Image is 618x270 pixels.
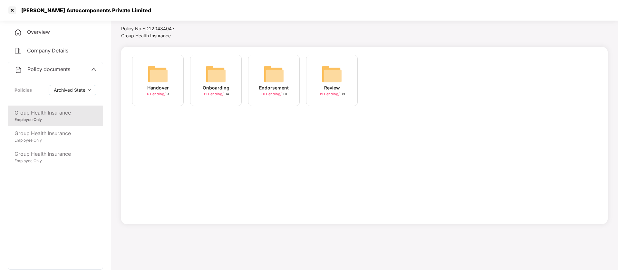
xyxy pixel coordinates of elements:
[319,92,341,96] span: 39 Pending /
[322,64,342,84] img: svg+xml;base64,PHN2ZyB4bWxucz0iaHR0cDovL3d3dy53My5vcmcvMjAwMC9zdmciIHdpZHRoPSI2NCIgaGVpZ2h0PSI2NC...
[147,92,167,96] span: 6 Pending /
[14,87,32,94] div: Policies
[261,92,283,96] span: 10 Pending /
[261,91,287,97] div: 10
[14,150,96,158] div: Group Health Insurance
[14,117,96,123] div: Employee Only
[14,66,22,74] img: svg+xml;base64,PHN2ZyB4bWxucz0iaHR0cDovL3d3dy53My5vcmcvMjAwMC9zdmciIHdpZHRoPSIyNCIgaGVpZ2h0PSIyNC...
[14,29,22,36] img: svg+xml;base64,PHN2ZyB4bWxucz0iaHR0cDovL3d3dy53My5vcmcvMjAwMC9zdmciIHdpZHRoPSIyNCIgaGVpZ2h0PSIyNC...
[88,88,91,92] span: down
[203,91,229,97] div: 34
[14,109,96,117] div: Group Health Insurance
[147,84,169,91] div: Handover
[91,67,96,72] span: up
[203,92,225,96] span: 31 Pending /
[206,64,226,84] img: svg+xml;base64,PHN2ZyB4bWxucz0iaHR0cDovL3d3dy53My5vcmcvMjAwMC9zdmciIHdpZHRoPSI2NCIgaGVpZ2h0PSI2NC...
[264,64,284,84] img: svg+xml;base64,PHN2ZyB4bWxucz0iaHR0cDovL3d3dy53My5vcmcvMjAwMC9zdmciIHdpZHRoPSI2NCIgaGVpZ2h0PSI2NC...
[319,91,345,97] div: 39
[27,66,70,72] span: Policy documents
[203,84,229,91] div: Onboarding
[259,84,289,91] div: Endorsement
[49,85,96,95] button: Archived Statedown
[14,158,96,164] div: Employee Only
[324,84,340,91] div: Review
[148,64,168,84] img: svg+xml;base64,PHN2ZyB4bWxucz0iaHR0cDovL3d3dy53My5vcmcvMjAwMC9zdmciIHdpZHRoPSI2NCIgaGVpZ2h0PSI2NC...
[121,25,231,32] div: Policy No.- D120484047
[27,29,50,35] span: Overview
[54,87,85,94] span: Archived State
[14,129,96,137] div: Group Health Insurance
[14,137,96,144] div: Employee Only
[147,91,169,97] div: 9
[17,7,151,14] div: [PERSON_NAME] Autocomponents Private Limited
[14,47,22,55] img: svg+xml;base64,PHN2ZyB4bWxucz0iaHR0cDovL3d3dy53My5vcmcvMjAwMC9zdmciIHdpZHRoPSIyNCIgaGVpZ2h0PSIyNC...
[121,33,171,38] span: Group Health Insurance
[27,47,68,54] span: Company Details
